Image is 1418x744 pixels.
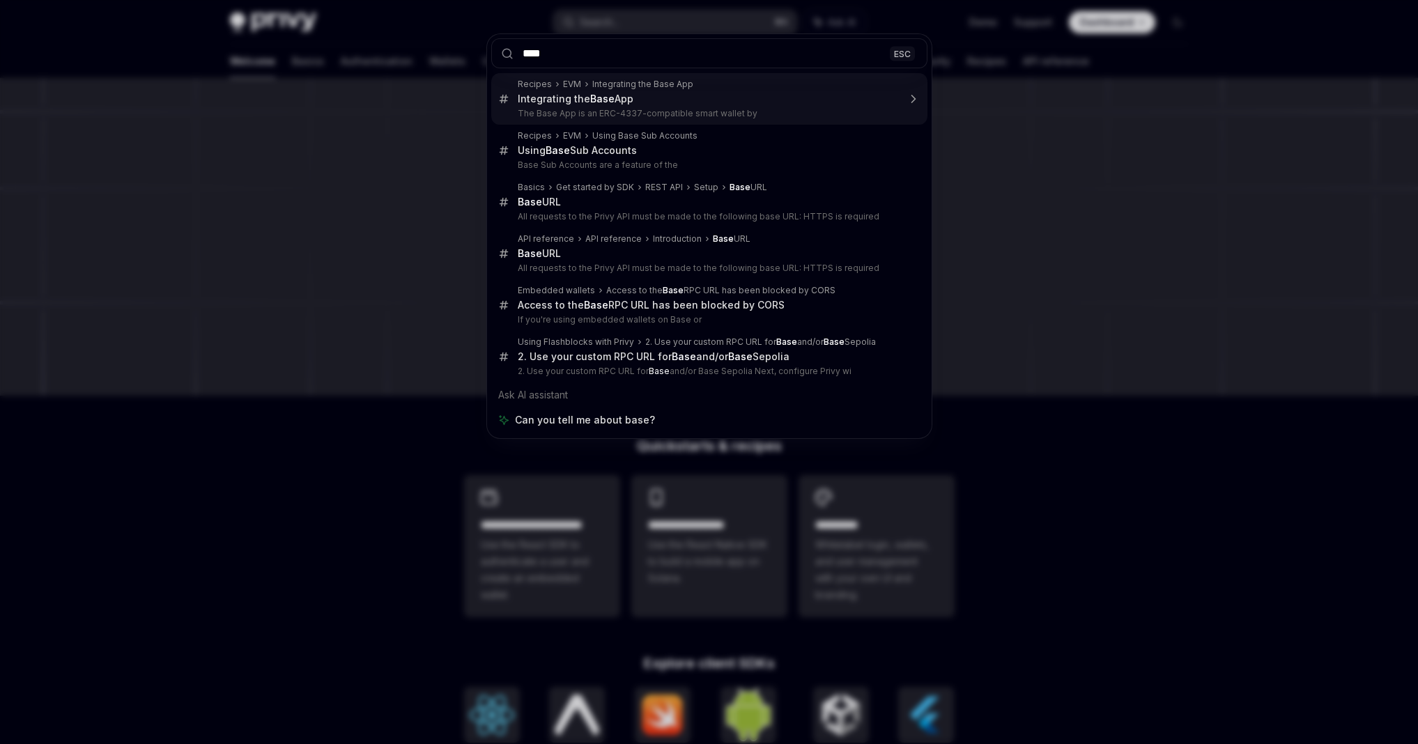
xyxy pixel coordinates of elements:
div: URL [518,247,561,260]
div: Recipes [518,79,552,90]
p: 2. Use your custom RPC URL for and/or Base Sepolia Next, configure Privy wi [518,366,898,377]
p: All requests to the Privy API must be made to the following base URL: HTTPS is required [518,211,898,222]
div: ESC [890,46,915,61]
div: Access to the RPC URL has been blocked by CORS [518,299,785,311]
p: All requests to the Privy API must be made to the following base URL: HTTPS is required [518,263,898,274]
b: Base [590,93,615,104]
b: Base [649,366,670,376]
div: EVM [563,130,581,141]
div: Using Flashblocks with Privy [518,336,634,348]
b: Base [663,285,684,295]
div: Integrating the Base App [592,79,693,90]
p: Base Sub Accounts are a feature of the [518,160,898,171]
span: Can you tell me about base? [515,413,655,427]
div: Get started by SDK [556,182,634,193]
div: EVM [563,79,581,90]
div: URL [713,233,750,245]
div: Setup [694,182,718,193]
div: API reference [585,233,642,245]
div: Introduction [653,233,702,245]
b: Base [518,247,542,259]
p: If you're using embedded wallets on Base or [518,314,898,325]
div: Using Base Sub Accounts [592,130,698,141]
b: Base [546,144,570,156]
div: 2. Use your custom RPC URL for and/or Sepolia [645,336,876,348]
b: Base [672,350,696,362]
div: URL [518,196,561,208]
b: Base [730,182,750,192]
b: Base [584,299,608,311]
div: URL [730,182,767,193]
b: Base [824,336,845,347]
div: Integrating the App [518,93,633,105]
b: Base [728,350,753,362]
div: API reference [518,233,574,245]
b: Base [713,233,734,244]
div: REST API [645,182,683,193]
div: Basics [518,182,545,193]
b: Base [518,196,542,208]
div: Ask AI assistant [491,382,927,408]
div: Using Sub Accounts [518,144,637,157]
div: 2. Use your custom RPC URL for and/or Sepolia [518,350,789,363]
div: Access to the RPC URL has been blocked by CORS [606,285,835,296]
div: Recipes [518,130,552,141]
p: The Base App is an ERC-4337-compatible smart wallet by [518,108,898,119]
b: Base [776,336,797,347]
div: Embedded wallets [518,285,595,296]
